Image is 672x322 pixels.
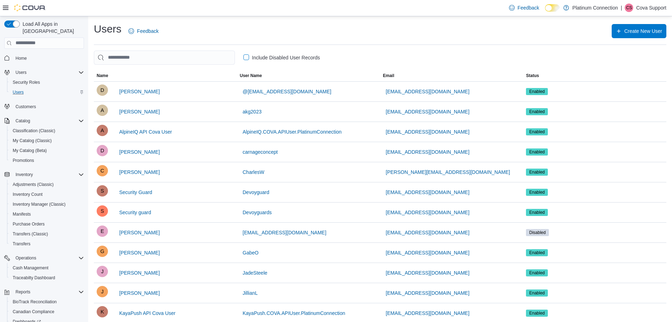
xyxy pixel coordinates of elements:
span: [PERSON_NAME] [119,269,160,276]
span: Security Guard [119,189,152,196]
span: [EMAIL_ADDRESS][DOMAIN_NAME] [386,88,470,95]
div: Cova Support [625,4,633,12]
span: Catalog [16,118,30,124]
span: Enabled [529,149,545,155]
button: [PERSON_NAME] [116,105,163,119]
span: Feedback [517,4,539,11]
a: Feedback [506,1,542,15]
button: [PERSON_NAME] [116,84,163,99]
span: Users [16,70,26,75]
span: Enabled [529,209,545,216]
div: Security [97,205,108,217]
span: Inventory Count [13,192,43,197]
div: Charles [97,165,108,176]
button: [EMAIL_ADDRESS][DOMAIN_NAME] [383,84,472,99]
span: K [101,306,104,317]
button: Manifests [7,209,87,219]
span: Transfers [10,240,84,248]
span: [PERSON_NAME] [119,249,160,256]
span: [EMAIL_ADDRESS][DOMAIN_NAME] [386,229,470,236]
span: Home [13,54,84,63]
button: [EMAIL_ADDRESS][DOMAIN_NAME] [383,266,472,280]
span: Catalog [13,117,84,125]
span: Enabled [526,128,548,135]
button: Adjustments (Classic) [7,180,87,189]
span: Transfers (Classic) [10,230,84,238]
span: E [101,226,104,237]
span: Name [97,73,108,78]
span: [EMAIL_ADDRESS][DOMAIN_NAME] [386,128,470,135]
button: Inventory Count [7,189,87,199]
span: Enabled [526,88,548,95]
span: Customers [16,104,36,110]
button: Security Roles [7,77,87,87]
span: D [101,145,104,156]
button: [EMAIL_ADDRESS][DOMAIN_NAME] [383,226,472,240]
span: Devoyguards [243,209,272,216]
span: GabeO [243,249,259,256]
span: AlpineIQ.COVA.APIUser.PlatinumConnection [243,128,342,135]
span: Status [526,73,539,78]
span: Enabled [529,109,545,115]
button: [EMAIL_ADDRESS][DOMAIN_NAME] [383,185,472,199]
span: Security Roles [10,78,84,87]
span: Email [383,73,394,78]
span: Enabled [526,269,548,276]
span: Enabled [526,310,548,317]
button: Purchase Orders [7,219,87,229]
span: carnageconcept [243,148,278,156]
button: Inventory [1,170,87,180]
button: Users [1,68,87,77]
a: Home [13,54,30,63]
button: [PERSON_NAME] [116,286,163,300]
span: [PERSON_NAME] [119,229,160,236]
span: Inventory Count [10,190,84,199]
span: Enabled [529,129,545,135]
button: [PERSON_NAME] [116,266,163,280]
input: Dark Mode [545,4,560,12]
span: Manifests [13,211,31,217]
span: KayaPush API Cova User [119,310,176,317]
span: [EMAIL_ADDRESS][DOMAIN_NAME] [386,249,470,256]
span: Inventory Manager (Classic) [10,200,84,209]
button: CharlesW [240,165,267,179]
div: Evan [97,226,108,237]
span: CS [626,4,632,12]
span: Devoyguard [243,189,270,196]
span: J [101,266,103,277]
span: Traceabilty Dashboard [13,275,55,281]
div: KayaPush [97,306,108,317]
span: Enabled [529,169,545,175]
button: Canadian Compliance [7,307,87,317]
button: [PERSON_NAME][EMAIL_ADDRESS][DOMAIN_NAME] [383,165,513,179]
button: JadeSteele [240,266,270,280]
a: Inventory Manager (Classic) [10,200,68,209]
span: Enabled [526,148,548,156]
p: Cova Support [636,4,666,12]
div: Dana [97,145,108,156]
button: @[EMAIL_ADDRESS][DOMAIN_NAME] [240,84,334,99]
span: [PERSON_NAME] [119,289,160,297]
span: Enabled [529,88,545,95]
a: Users [10,88,26,96]
span: Adjustments (Classic) [10,180,84,189]
button: [PERSON_NAME] [116,246,163,260]
button: Customers [1,101,87,112]
button: [EMAIL_ADDRESS][DOMAIN_NAME] [383,205,472,219]
span: Home [16,55,27,61]
button: Home [1,53,87,63]
a: Classification (Classic) [10,127,58,135]
span: Inventory Manager (Classic) [13,201,66,207]
p: | [621,4,622,12]
div: Jade [97,266,108,277]
span: Manifests [10,210,84,218]
span: Enabled [529,189,545,195]
span: akg2023 [243,108,262,115]
button: My Catalog (Classic) [7,136,87,146]
div: Armaan [97,105,108,116]
span: G [100,246,104,257]
button: [EMAIL_ADDRESS][DOMAIN_NAME] [383,306,472,320]
button: KayaPush API Cova User [116,306,178,320]
span: [EMAIL_ADDRESS][DOMAIN_NAME] [386,269,470,276]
